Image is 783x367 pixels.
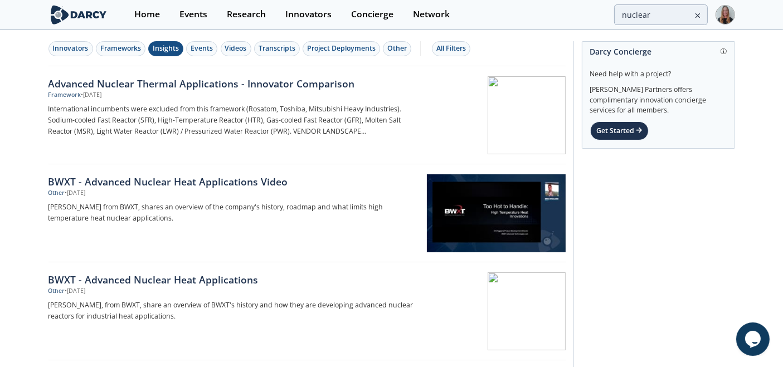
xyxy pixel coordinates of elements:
p: International incumbents were excluded from this framework (Rosatom, Toshiba, Mitsubishi Heavy In... [48,104,417,137]
div: [PERSON_NAME] Partners offers complimentary innovation concierge services for all members. [590,79,727,116]
div: Other [48,189,65,198]
div: Home [134,10,160,19]
div: Framework [48,91,81,100]
div: BWXT - Advanced Nuclear Heat Applications [48,272,417,287]
p: [PERSON_NAME] from BWXT, shares an overview of the company's history, roadmap and what limits hig... [48,202,417,224]
div: • [DATE] [65,189,86,198]
img: logo-wide.svg [48,5,109,25]
a: Advanced Nuclear Thermal Applications - Innovator Comparison Framework •[DATE] International incu... [48,66,566,164]
button: Frameworks [96,41,145,56]
div: Need help with a project? [590,61,727,79]
div: Advanced Nuclear Thermal Applications - Innovator Comparison [48,76,417,91]
div: All Filters [436,43,466,53]
div: Videos [225,43,247,53]
div: Events [191,43,213,53]
div: • [DATE] [81,91,102,100]
iframe: chat widget [736,322,772,356]
button: Project Deployments [303,41,380,56]
input: Advanced Search [614,4,708,25]
div: Frameworks [100,43,141,53]
button: Innovators [48,41,93,56]
div: • [DATE] [65,287,86,296]
img: information.svg [721,48,727,55]
div: Research [227,10,266,19]
p: [PERSON_NAME], from BWXT, share an overview of BWXT's history and how they are developing advance... [48,300,417,322]
div: Innovators [285,10,332,19]
div: Get Started [590,121,649,140]
button: Videos [221,41,251,56]
div: Other [387,43,407,53]
button: Insights [148,41,183,56]
button: Other [383,41,411,56]
a: BWXT - Advanced Nuclear Heat Applications Other •[DATE] [PERSON_NAME], from BWXT, share an overvi... [48,262,566,360]
a: BWXT - Advanced Nuclear Heat Applications Video Other •[DATE] [PERSON_NAME] from BWXT, shares an ... [48,164,566,262]
div: Network [413,10,450,19]
div: Transcripts [259,43,295,53]
div: Other [48,287,65,296]
div: Innovators [53,43,89,53]
div: BWXT - Advanced Nuclear Heat Applications Video [48,174,417,189]
div: Concierge [351,10,393,19]
button: Events [186,41,217,56]
button: Transcripts [254,41,300,56]
div: Darcy Concierge [590,42,727,61]
div: Insights [153,43,179,53]
img: Profile [716,5,735,25]
div: Project Deployments [307,43,376,53]
button: All Filters [432,41,470,56]
div: Events [179,10,207,19]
